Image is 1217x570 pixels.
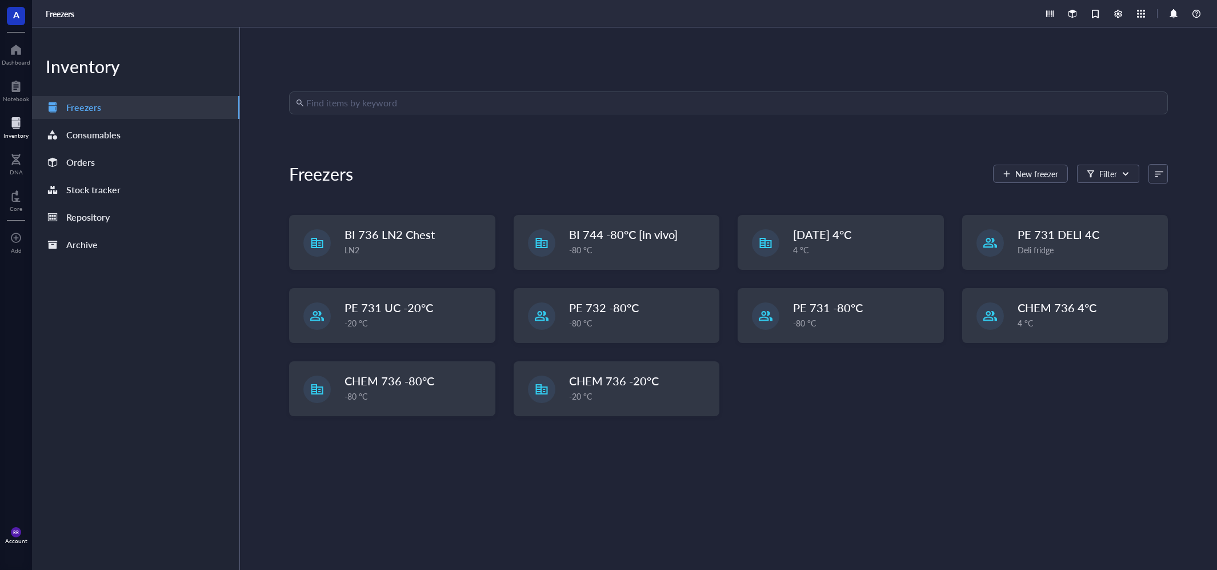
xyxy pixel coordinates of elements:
[569,317,712,329] div: -80 °C
[13,529,18,535] span: RR
[11,247,22,254] div: Add
[10,150,23,176] a: DNA
[32,206,239,229] a: Repository
[3,132,29,139] div: Inventory
[345,244,488,256] div: LN2
[5,537,27,544] div: Account
[46,9,77,19] a: Freezers
[345,390,488,402] div: -80 °C
[569,300,639,316] span: PE 732 -80°C
[32,151,239,174] a: Orders
[993,165,1068,183] button: New freezer
[66,182,121,198] div: Stock tracker
[10,187,22,212] a: Core
[66,99,101,115] div: Freezers
[1015,169,1058,178] span: New freezer
[2,41,30,66] a: Dashboard
[66,209,110,225] div: Repository
[3,95,29,102] div: Notebook
[345,226,435,242] span: BI 736 LN2 Chest
[3,77,29,102] a: Notebook
[793,317,936,329] div: -80 °C
[66,154,95,170] div: Orders
[10,205,22,212] div: Core
[569,373,659,389] span: CHEM 736 -20°C
[793,300,863,316] span: PE 731 -80°C
[345,373,434,389] span: CHEM 736 -80°C
[66,237,98,253] div: Archive
[345,300,433,316] span: PE 731 UC -20°C
[569,244,712,256] div: -80 °C
[1018,226,1099,242] span: PE 731 DELI 4C
[32,55,239,78] div: Inventory
[569,390,712,402] div: -20 °C
[32,178,239,201] a: Stock tracker
[1099,168,1117,180] div: Filter
[793,226,851,242] span: [DATE] 4°C
[1018,300,1096,316] span: CHEM 736 4°C
[289,162,353,185] div: Freezers
[32,96,239,119] a: Freezers
[3,114,29,139] a: Inventory
[66,127,121,143] div: Consumables
[1018,244,1161,256] div: Deli fridge
[13,7,19,22] span: A
[1018,317,1161,329] div: 4 °C
[2,59,30,66] div: Dashboard
[10,169,23,176] div: DNA
[569,226,678,242] span: BI 744 -80°C [in vivo]
[32,123,239,146] a: Consumables
[32,233,239,256] a: Archive
[793,244,936,256] div: 4 °C
[345,317,488,329] div: -20 °C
